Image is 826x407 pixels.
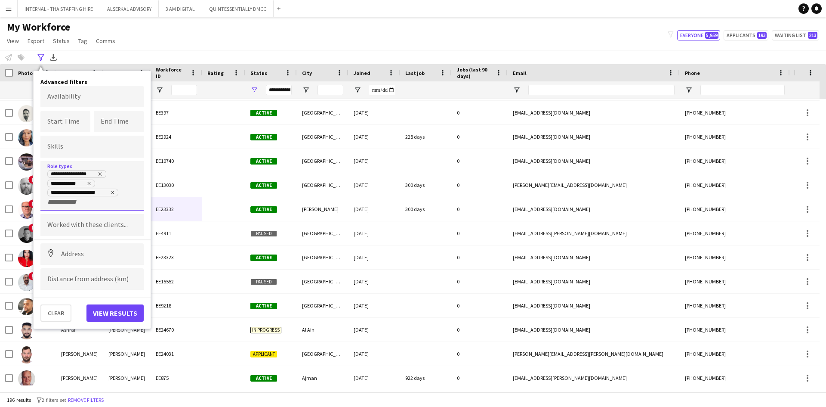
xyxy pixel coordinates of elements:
span: Export [28,37,44,45]
div: [GEOGRAPHIC_DATA] [297,101,348,124]
div: EE875 [151,366,202,390]
app-action-btn: Advanced filters [36,52,46,62]
button: Waiting list213 [772,30,819,40]
button: INTERNAL - THA STAFFING HIRE [18,0,100,17]
span: First Name [61,70,87,76]
div: [PHONE_NUMBER] [680,270,790,293]
div: EE10740 [151,149,202,173]
div: EE13030 [151,173,202,197]
a: Status [49,35,73,47]
div: [PHONE_NUMBER] [680,149,790,173]
div: [EMAIL_ADDRESS][DOMAIN_NAME] [508,149,680,173]
div: [PHONE_NUMBER] [680,342,790,366]
span: Active [250,110,277,116]
div: EE4911 [151,221,202,245]
div: [EMAIL_ADDRESS][DOMAIN_NAME] [508,270,680,293]
div: 0 [452,125,508,149]
div: EE23323 [151,245,202,269]
div: [PHONE_NUMBER] [680,101,790,124]
span: Last Name [108,70,134,76]
a: View [3,35,22,47]
span: Active [250,182,277,189]
div: [PERSON_NAME] [103,318,151,342]
div: [DATE] [348,294,400,317]
span: Last job [405,70,425,76]
div: [EMAIL_ADDRESS][DOMAIN_NAME] [508,294,680,317]
div: [GEOGRAPHIC_DATA] [297,149,348,173]
div: [GEOGRAPHIC_DATA] [297,245,348,269]
div: Ashraf [56,318,103,342]
div: [DATE] [348,149,400,173]
span: Status [250,70,267,76]
div: [EMAIL_ADDRESS][PERSON_NAME][DOMAIN_NAME] [508,366,680,390]
div: [DATE] [348,366,400,390]
div: [PERSON_NAME] [56,342,103,366]
input: Joined Filter Input [369,85,395,95]
span: Tag [78,37,87,45]
div: Al Ain [297,318,348,342]
button: Open Filter Menu [354,86,361,94]
span: Workforce ID [156,66,187,79]
span: ! [28,199,37,208]
div: 0 [452,366,508,390]
div: EE397 [151,101,202,124]
span: Applicant [250,351,277,357]
span: Active [250,375,277,382]
app-action-btn: Export XLSX [48,52,59,62]
img: Ashraf Elkhatib [18,322,35,339]
span: Active [250,158,277,165]
div: [DATE] [348,270,400,293]
button: Everyone5,959 [677,30,720,40]
img: Andrew Kenneth Mackenzie [18,177,35,195]
a: Comms [92,35,119,47]
div: [PERSON_NAME] [103,342,151,366]
span: 5,959 [705,32,718,39]
div: EE15552 [151,270,202,293]
div: [PERSON_NAME][EMAIL_ADDRESS][PERSON_NAME][DOMAIN_NAME] [508,342,680,366]
span: Status [53,37,70,45]
div: 0 [452,149,508,173]
div: [GEOGRAPHIC_DATA] [297,294,348,317]
div: [DATE] [348,342,400,366]
div: EE24031 [151,342,202,366]
button: ALSERKAL ADVISORY [100,0,159,17]
div: [PHONE_NUMBER] [680,366,790,390]
span: Email [513,70,527,76]
div: Accreditation Manager [51,190,115,197]
input: Type to search clients... [47,221,137,229]
div: [GEOGRAPHIC_DATA] [297,270,348,293]
img: Benjamin Ward [18,346,35,364]
div: [PHONE_NUMBER] [680,294,790,317]
div: 0 [452,101,508,124]
span: Paused [250,230,277,237]
div: [DATE] [348,125,400,149]
button: Open Filter Menu [513,86,521,94]
h4: Advanced filters [40,78,144,86]
button: Open Filter Menu [250,86,258,94]
img: Amir ELShenawy [18,153,35,171]
div: EE9218 [151,294,202,317]
img: Anton Bakerjian [18,274,35,291]
button: Open Filter Menu [156,86,163,94]
div: 300 days [400,197,452,221]
span: Joined [354,70,370,76]
delete-icon: Remove tag [85,181,92,188]
div: [PHONE_NUMBER] [680,245,790,269]
div: [PHONE_NUMBER] [680,125,790,149]
input: + Role type [47,198,84,206]
img: Brian Morgan [18,370,35,388]
div: 0 [452,270,508,293]
div: [DATE] [348,173,400,197]
span: 2 filters set [42,397,66,403]
span: ! [28,175,37,184]
div: [EMAIL_ADDRESS][DOMAIN_NAME] [508,197,680,221]
span: Photo [18,70,33,76]
span: My Workforce [7,21,70,34]
div: 0 [452,197,508,221]
div: [PERSON_NAME][EMAIL_ADDRESS][DOMAIN_NAME] [508,173,680,197]
span: Jobs (last 90 days) [457,66,492,79]
img: Angelina Ciccotti [18,250,35,267]
img: Amelia Grimaldi [18,129,35,146]
button: 3 AM DIGITAL [159,0,202,17]
div: [PHONE_NUMBER] [680,173,790,197]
